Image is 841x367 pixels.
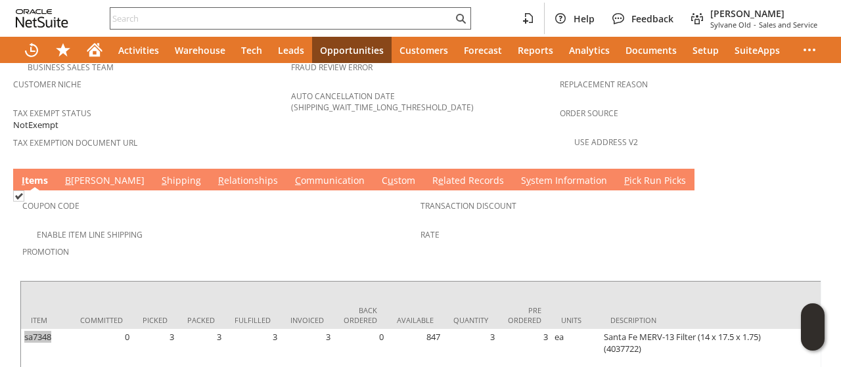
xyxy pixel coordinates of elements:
[518,44,553,56] span: Reports
[574,12,595,25] span: Help
[759,20,817,30] span: Sales and Service
[610,315,788,325] div: Description
[560,108,618,119] a: Order Source
[801,328,825,351] span: Oracle Guided Learning Widget. To move around, please hold and drag
[158,174,204,188] a: Shipping
[420,229,440,240] a: Rate
[420,200,516,211] a: Transaction Discount
[399,44,448,56] span: Customers
[13,119,58,131] span: NotExempt
[397,315,434,325] div: Available
[24,42,39,58] svg: Recent Records
[143,315,168,325] div: Picked
[278,44,304,56] span: Leads
[16,37,47,63] a: Recent Records
[727,37,788,63] a: SuiteApps
[22,200,80,211] a: Coupon Code
[710,7,817,20] span: [PERSON_NAME]
[624,174,629,186] span: P
[429,174,507,188] a: Related Records
[162,174,167,186] span: S
[18,174,51,188] a: Items
[569,44,610,56] span: Analytics
[62,174,148,188] a: B[PERSON_NAME]
[13,137,137,148] a: Tax Exemption Document URL
[456,37,510,63] a: Forecast
[312,37,392,63] a: Opportunities
[438,174,443,186] span: e
[801,303,825,351] iframe: Click here to launch Oracle Guided Learning Help Panel
[291,62,373,73] a: Fraud Review Error
[295,174,301,186] span: C
[378,174,419,188] a: Custom
[233,37,270,63] a: Tech
[392,37,456,63] a: Customers
[561,315,591,325] div: Units
[685,37,727,63] a: Setup
[110,37,167,63] a: Activities
[344,305,377,325] div: Back Ordered
[31,315,60,325] div: Item
[167,37,233,63] a: Warehouse
[16,9,68,28] svg: logo
[22,246,69,257] a: Promotion
[618,37,685,63] a: Documents
[464,44,502,56] span: Forecast
[320,44,384,56] span: Opportunities
[625,44,677,56] span: Documents
[560,79,648,90] a: Replacement reason
[804,171,820,187] a: Unrolled view on
[80,315,123,325] div: Committed
[735,44,780,56] span: SuiteApps
[574,137,638,148] a: Use Address V2
[13,79,81,90] a: Customer Niche
[710,20,751,30] span: Sylvane Old
[453,11,468,26] svg: Search
[22,174,25,186] span: I
[79,37,110,63] a: Home
[794,37,825,63] div: More menus
[291,91,474,113] a: Auto Cancellation Date (shipping_wait_time_long_threshold_date)
[754,20,756,30] span: -
[290,315,324,325] div: Invoiced
[37,229,143,240] a: Enable Item Line Shipping
[510,37,561,63] a: Reports
[518,174,610,188] a: System Information
[270,37,312,63] a: Leads
[175,44,225,56] span: Warehouse
[215,174,281,188] a: Relationships
[621,174,689,188] a: Pick Run Picks
[118,44,159,56] span: Activities
[526,174,531,186] span: y
[13,108,91,119] a: Tax Exempt Status
[235,315,271,325] div: Fulfilled
[292,174,368,188] a: Communication
[453,315,488,325] div: Quantity
[631,12,673,25] span: Feedback
[47,37,79,63] div: Shortcuts
[693,44,719,56] span: Setup
[55,42,71,58] svg: Shortcuts
[110,11,453,26] input: Search
[28,62,114,73] a: Business Sales Team
[65,174,71,186] span: B
[388,174,394,186] span: u
[187,315,215,325] div: Packed
[87,42,102,58] svg: Home
[218,174,224,186] span: R
[13,190,24,202] img: Checked
[561,37,618,63] a: Analytics
[508,305,541,325] div: Pre Ordered
[241,44,262,56] span: Tech
[24,331,51,343] a: sa7348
